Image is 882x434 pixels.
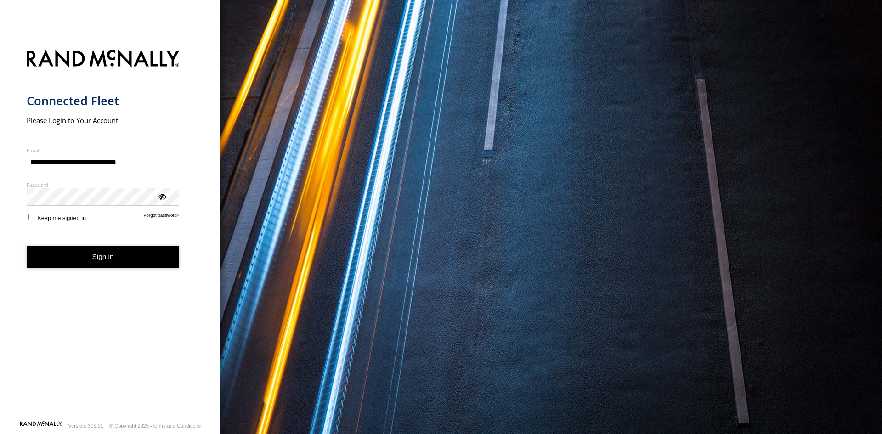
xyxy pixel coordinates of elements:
a: Terms and Conditions [152,423,201,428]
div: Version: 305.01 [68,423,103,428]
label: Password [27,181,180,188]
form: main [27,44,194,420]
span: Keep me signed in [37,214,86,221]
div: © Copyright 2025 - [109,423,201,428]
div: ViewPassword [157,192,166,201]
a: Visit our Website [20,421,62,430]
h1: Connected Fleet [27,93,180,108]
img: Rand McNally [27,48,180,71]
h2: Please Login to Your Account [27,116,180,125]
a: Forgot password? [144,213,180,221]
label: Email [27,147,180,154]
button: Sign in [27,246,180,268]
input: Keep me signed in [28,214,34,220]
